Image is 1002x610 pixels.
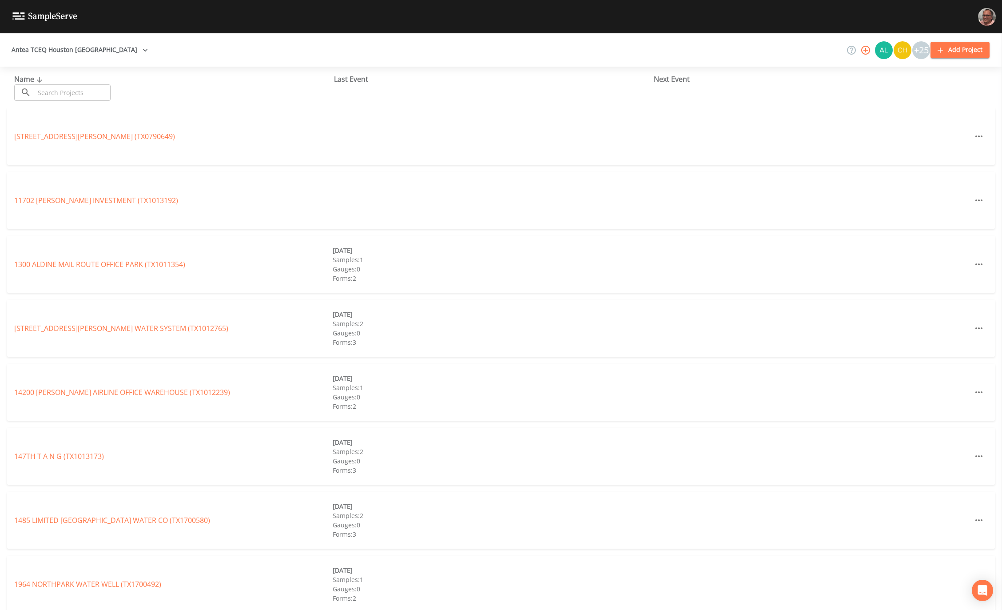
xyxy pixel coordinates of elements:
div: [DATE] [333,374,651,383]
img: logo [12,12,77,21]
a: 1964 NORTHPARK WATER WELL (TX1700492) [14,579,161,589]
div: Gauges: 0 [333,264,651,274]
div: Forms: 3 [333,466,651,475]
div: [DATE] [333,566,651,575]
a: 14200 [PERSON_NAME] AIRLINE OFFICE WAREHOUSE (TX1012239) [14,387,230,397]
div: Next Event [654,74,974,84]
div: +25 [912,41,930,59]
div: Last Event [334,74,654,84]
button: Add Project [930,42,990,58]
img: e2d790fa78825a4bb76dcb6ab311d44c [978,8,996,26]
div: [DATE] [333,246,651,255]
button: Antea TCEQ Houston [GEOGRAPHIC_DATA] [8,42,151,58]
input: Search Projects [35,84,111,101]
div: Charles Medina [893,41,912,59]
a: 1300 ALDINE MAIL ROUTE OFFICE PARK (TX1011354) [14,259,185,269]
a: [STREET_ADDRESS][PERSON_NAME] (TX0790649) [14,132,175,141]
div: Forms: 2 [333,402,651,411]
div: [DATE] [333,502,651,511]
div: [DATE] [333,310,651,319]
div: Gauges: 0 [333,392,651,402]
div: [DATE] [333,438,651,447]
div: Samples: 2 [333,447,651,456]
div: Samples: 2 [333,511,651,520]
span: Name [14,74,45,84]
div: Open Intercom Messenger [972,580,993,601]
a: 147TH T A N G (TX1013173) [14,451,104,461]
div: Samples: 2 [333,319,651,328]
div: Gauges: 0 [333,520,651,530]
div: Gauges: 0 [333,328,651,338]
div: Samples: 1 [333,383,651,392]
div: Samples: 1 [333,575,651,584]
div: Forms: 3 [333,530,651,539]
div: Gauges: 0 [333,584,651,594]
img: c74b8b8b1c7a9d34f67c5e0ca157ed15 [894,41,911,59]
a: 1485 LIMITED [GEOGRAPHIC_DATA] WATER CO (TX1700580) [14,515,210,525]
div: Forms: 3 [333,338,651,347]
div: Gauges: 0 [333,456,651,466]
div: Forms: 2 [333,594,651,603]
a: 11702 [PERSON_NAME] INVESTMENT (TX1013192) [14,195,178,205]
div: Samples: 1 [333,255,651,264]
div: Forms: 2 [333,274,651,283]
img: 30a13df2a12044f58df5f6b7fda61338 [875,41,893,59]
div: Alaina Hahn [875,41,893,59]
a: [STREET_ADDRESS][PERSON_NAME] WATER SYSTEM (TX1012765) [14,323,228,333]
